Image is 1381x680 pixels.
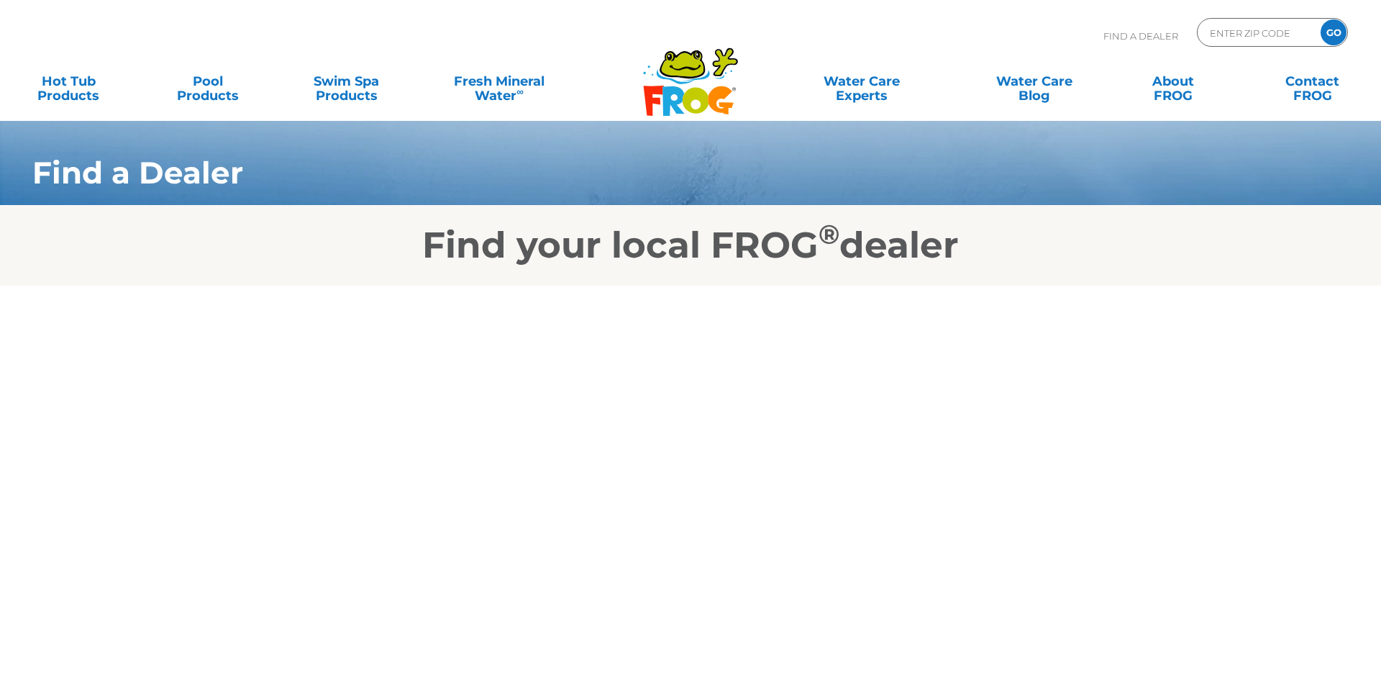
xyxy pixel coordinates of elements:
input: GO [1321,19,1346,45]
a: AboutFROG [1119,67,1227,96]
a: Swim SpaProducts [293,67,401,96]
a: ContactFROG [1259,67,1367,96]
h2: Find your local FROG dealer [11,224,1370,267]
p: Find A Dealer [1103,18,1178,54]
h1: Find a Dealer [32,155,1234,190]
a: Water CareBlog [980,67,1088,96]
a: Water CareExperts [773,67,949,96]
a: Fresh MineralWater∞ [432,67,567,96]
a: Hot TubProducts [14,67,122,96]
img: Frog Products Logo [635,29,746,117]
sup: ∞ [516,86,524,97]
sup: ® [819,218,839,250]
a: PoolProducts [153,67,261,96]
